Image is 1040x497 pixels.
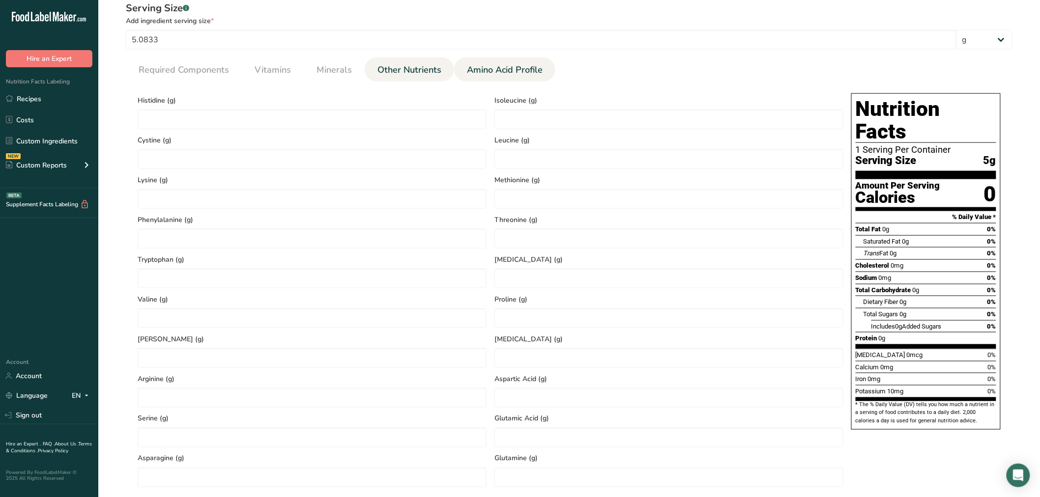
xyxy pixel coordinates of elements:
[856,225,881,233] span: Total Fat
[879,334,886,342] span: 0g
[890,249,897,257] span: 0g
[377,63,441,77] span: Other Nutrients
[856,98,996,143] h1: Nutrition Facts
[317,63,352,77] span: Minerals
[856,351,905,359] span: [MEDICAL_DATA]
[987,286,996,294] span: 0%
[6,50,92,67] button: Hire an Expert
[138,254,487,265] span: Tryptophan (g)
[907,351,923,359] span: 0mcg
[138,414,487,424] span: Serine (g)
[494,294,843,304] span: Proline (g)
[55,441,78,447] a: About Us .
[856,387,886,395] span: Potassium
[138,453,487,464] span: Asparagine (g)
[871,323,942,330] span: Includes Added Sugars
[6,441,92,454] a: Terms & Conditions .
[494,215,843,225] span: Threonine (g)
[138,175,487,185] span: Lysine (g)
[494,254,843,265] span: [MEDICAL_DATA] (g)
[6,193,22,198] div: BETA
[856,191,940,205] div: Calories
[987,323,996,330] span: 0%
[856,401,996,425] section: * The % Daily Value (DV) tells you how much a nutrient in a serving of food contributes to a dail...
[494,334,843,344] span: [MEDICAL_DATA] (g)
[72,390,92,402] div: EN
[856,211,996,223] section: % Daily Value *
[987,225,996,233] span: 0%
[900,298,907,305] span: 0g
[6,160,67,170] div: Custom Reports
[38,447,68,454] a: Privacy Policy
[43,441,55,447] a: FAQ .
[856,145,996,155] div: 1 Serving Per Container
[856,262,890,269] span: Cholesterol
[987,238,996,245] span: 0%
[881,363,894,371] span: 0mg
[988,387,996,395] span: 0%
[988,351,996,359] span: 0%
[988,375,996,383] span: 0%
[913,286,920,294] span: 0g
[139,63,229,77] span: Required Components
[494,175,843,185] span: Methionine (g)
[902,238,909,245] span: 0g
[6,469,92,481] div: Powered By FoodLabelMaker © 2025 All Rights Reserved
[864,249,889,257] span: Fat
[6,153,21,159] div: NEW
[467,63,543,77] span: Amino Acid Profile
[856,334,877,342] span: Protein
[900,310,907,318] span: 0g
[987,274,996,281] span: 0%
[864,310,898,318] span: Total Sugars
[138,95,487,106] span: Histidine (g)
[864,298,898,305] span: Dietary Fiber
[856,155,917,167] span: Serving Size
[988,363,996,371] span: 0%
[138,215,487,225] span: Phenylalanine (g)
[255,63,291,77] span: Vitamins
[494,374,843,384] span: Aspartic Acid (g)
[1007,464,1030,487] div: Open Intercom Messenger
[138,334,487,344] span: [PERSON_NAME] (g)
[864,238,901,245] span: Saturated Fat
[494,453,843,464] span: Glutamine (g)
[126,1,1012,16] div: Serving Size
[856,274,877,281] span: Sodium
[984,181,996,207] div: 0
[494,95,843,106] span: Isoleucine (g)
[126,30,956,50] input: Type your serving size here
[983,155,996,167] span: 5g
[987,262,996,269] span: 0%
[879,274,892,281] span: 0mg
[6,387,48,404] a: Language
[868,375,881,383] span: 0mg
[987,310,996,318] span: 0%
[987,249,996,257] span: 0%
[856,286,911,294] span: Total Carbohydrate
[6,441,41,447] a: Hire an Expert .
[883,225,890,233] span: 0g
[856,181,940,191] div: Amount Per Serving
[126,16,1012,26] div: Add ingredient serving size
[856,363,879,371] span: Calcium
[896,323,902,330] span: 0g
[138,294,487,304] span: Valine (g)
[494,135,843,145] span: Leucine (g)
[987,298,996,305] span: 0%
[864,249,880,257] i: Trans
[138,374,487,384] span: Arginine (g)
[856,375,867,383] span: Iron
[888,387,904,395] span: 10mg
[891,262,904,269] span: 0mg
[494,414,843,424] span: Glutamic Acid (g)
[138,135,487,145] span: Cystine (g)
